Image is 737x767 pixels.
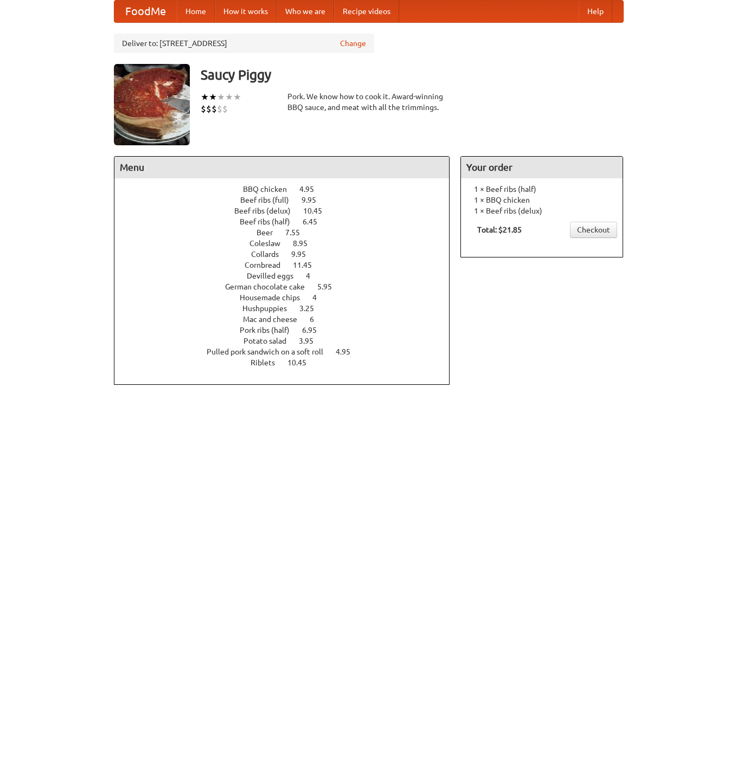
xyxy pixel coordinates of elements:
[215,1,277,22] a: How it works
[317,282,343,291] span: 5.95
[201,64,624,86] h3: Saucy Piggy
[209,91,217,103] li: ★
[243,337,297,345] span: Potato salad
[201,91,209,103] li: ★
[240,293,311,302] span: Housemade chips
[293,239,318,248] span: 8.95
[242,304,334,313] a: Hushpuppies 3.25
[234,207,342,215] a: Beef ribs (delux) 10.45
[243,337,334,345] a: Potato salad 3.95
[334,1,399,22] a: Recipe videos
[477,225,522,234] b: Total: $21.85
[247,272,330,280] a: Devilled eggs 4
[299,304,325,313] span: 3.25
[303,217,328,226] span: 6.45
[240,326,300,334] span: Pork ribs (half)
[570,222,617,238] a: Checkout
[114,157,450,178] h4: Menu
[243,315,308,324] span: Mac and cheese
[251,358,326,367] a: Riblets 10.45
[245,261,332,269] a: Cornbread 11.45
[207,347,334,356] span: Pulled pork sandwich on a soft roll
[287,358,317,367] span: 10.45
[206,103,212,115] li: $
[251,250,326,259] a: Collards 9.95
[251,358,286,367] span: Riblets
[299,185,325,194] span: 4.95
[466,195,617,205] li: 1 × BBQ chicken
[222,103,228,115] li: $
[249,239,328,248] a: Coleslaw 8.95
[243,315,334,324] a: Mac and cheese 6
[251,250,290,259] span: Collards
[336,347,361,356] span: 4.95
[277,1,334,22] a: Who we are
[225,282,316,291] span: German chocolate cake
[257,228,284,237] span: Beer
[212,103,217,115] li: $
[293,261,323,269] span: 11.45
[291,250,317,259] span: 9.95
[217,91,225,103] li: ★
[302,326,328,334] span: 6.95
[114,64,190,145] img: angular.jpg
[242,304,298,313] span: Hushpuppies
[299,337,324,345] span: 3.95
[217,103,222,115] li: $
[247,272,304,280] span: Devilled eggs
[233,91,241,103] li: ★
[285,228,311,237] span: 7.55
[240,293,337,302] a: Housemade chips 4
[240,196,336,204] a: Beef ribs (full) 9.95
[177,1,215,22] a: Home
[306,272,321,280] span: 4
[114,34,374,53] div: Deliver to: [STREET_ADDRESS]
[303,207,333,215] span: 10.45
[312,293,328,302] span: 4
[225,282,352,291] a: German chocolate cake 5.95
[240,196,300,204] span: Beef ribs (full)
[240,217,337,226] a: Beef ribs (half) 6.45
[287,91,450,113] div: Pork. We know how to cook it. Award-winning BBQ sauce, and meat with all the trimmings.
[201,103,206,115] li: $
[243,185,298,194] span: BBQ chicken
[249,239,291,248] span: Coleslaw
[207,347,370,356] a: Pulled pork sandwich on a soft roll 4.95
[466,205,617,216] li: 1 × Beef ribs (delux)
[340,38,366,49] a: Change
[114,1,177,22] a: FoodMe
[310,315,325,324] span: 6
[243,185,334,194] a: BBQ chicken 4.95
[466,184,617,195] li: 1 × Beef ribs (half)
[225,91,233,103] li: ★
[240,326,337,334] a: Pork ribs (half) 6.95
[245,261,291,269] span: Cornbread
[461,157,623,178] h4: Your order
[234,207,302,215] span: Beef ribs (delux)
[579,1,612,22] a: Help
[257,228,320,237] a: Beer 7.55
[240,217,301,226] span: Beef ribs (half)
[302,196,327,204] span: 9.95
